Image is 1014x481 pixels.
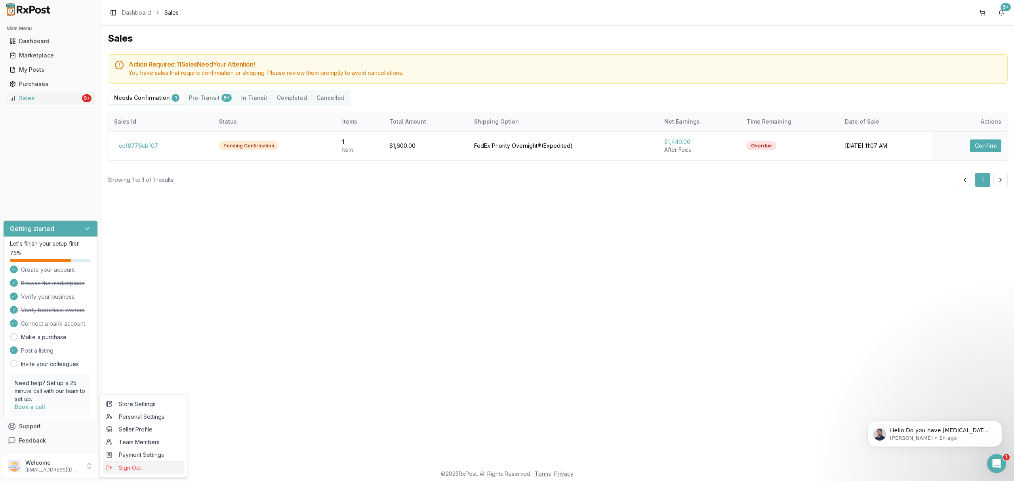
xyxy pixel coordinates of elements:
a: Seller Profile [103,423,185,436]
div: My Posts [10,66,91,74]
div: You have sales that require confirmation or shipping. Please review them promptly to avoid cancel... [129,69,1001,77]
div: 1 [342,138,377,146]
div: Sales [10,94,80,102]
button: Completed [272,92,312,104]
span: Seller Profile [106,426,181,433]
button: Marketplace [3,49,98,62]
a: Payment Settings [103,449,185,461]
span: Sales [164,9,179,17]
div: $1,440.00 [664,138,734,146]
span: Payment Settings [106,451,181,459]
span: Team Members [106,438,181,446]
div: Overdue [747,141,776,150]
a: Store Settings [103,398,185,410]
span: 1 [1003,454,1010,460]
a: Privacy [554,470,574,477]
span: Verify your business [21,293,74,301]
div: [DATE] 11:07 AM [845,142,926,150]
p: [EMAIL_ADDRESS][DOMAIN_NAME] [25,467,80,473]
span: Personal Settings [106,413,181,421]
button: Pre-Transit [184,92,236,104]
a: Make a purchase [21,333,67,341]
a: Terms [535,470,551,477]
p: Need help? Set up a 25 minute call with our team to set up. [15,379,86,403]
div: 9+ [1001,3,1011,11]
button: My Posts [3,63,98,76]
p: Welcome [25,459,80,467]
button: 1 [975,173,990,187]
button: In Transit [236,92,272,104]
div: Showing 1 to 1 of 1 results [108,176,173,184]
button: Confirm [970,139,1001,152]
a: Personal Settings [103,410,185,423]
a: Team Members [103,436,185,449]
div: FedEx Priority Overnight® ( Expedited ) [474,142,652,150]
span: Connect a bank account [21,320,85,328]
span: Sign Out [106,464,181,472]
a: My Posts [6,63,95,77]
th: Status [213,112,336,131]
span: 75 % [10,249,22,257]
th: Time Remaining [740,112,839,131]
iframe: Intercom live chat [987,454,1006,473]
a: Marketplace [6,48,95,63]
iframe: Intercom notifications message [856,404,1014,460]
h5: Action Required: 11 Sale s Need Your Attention! [129,61,1001,67]
h3: Getting started [10,224,54,233]
button: Dashboard [3,35,98,48]
div: Marketplace [10,52,91,59]
button: Cancelled [312,92,349,104]
div: Purchases [10,80,91,88]
img: RxPost Logo [3,3,54,16]
button: Needs Confirmation [109,92,184,104]
button: Support [3,419,98,433]
th: Date of Sale [839,112,932,131]
div: 9+ [221,94,232,102]
a: Sales9+ [6,91,95,105]
span: Post a listing [21,347,53,355]
div: 1 [172,94,179,102]
h2: Main Menu [6,25,95,32]
a: Dashboard [6,34,95,48]
button: ccf8776cb107 [114,139,163,152]
div: 9+ [82,94,91,102]
a: Book a call [15,403,45,410]
a: Dashboard [122,9,151,17]
span: Verify beneficial owners [21,306,85,314]
th: Actions [932,112,1008,131]
img: User avatar [8,460,21,472]
button: Sign Out [103,461,185,474]
button: Feedback [3,433,98,448]
h1: Sales [108,32,1008,45]
p: Let's finish your setup first! [10,240,91,248]
th: Items [336,112,383,131]
th: Shipping Option [468,112,658,131]
nav: breadcrumb [122,9,179,17]
button: Purchases [3,78,98,90]
div: $1,600.00 [389,142,461,150]
th: Total Amount [383,112,468,131]
button: 9+ [995,6,1008,19]
span: Create your account [21,266,75,274]
div: Dashboard [10,37,91,45]
a: Purchases [6,77,95,91]
div: Pending Confirmation [219,141,278,150]
a: Invite your colleagues [21,360,79,368]
th: Sales Id [108,112,213,131]
div: Item [342,146,377,154]
button: Sales9+ [3,92,98,105]
th: Net Earnings [658,112,740,131]
span: Store Settings [106,400,181,408]
span: Feedback [19,437,46,445]
div: After Fees [664,146,734,154]
span: Browse the marketplace [21,279,85,287]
